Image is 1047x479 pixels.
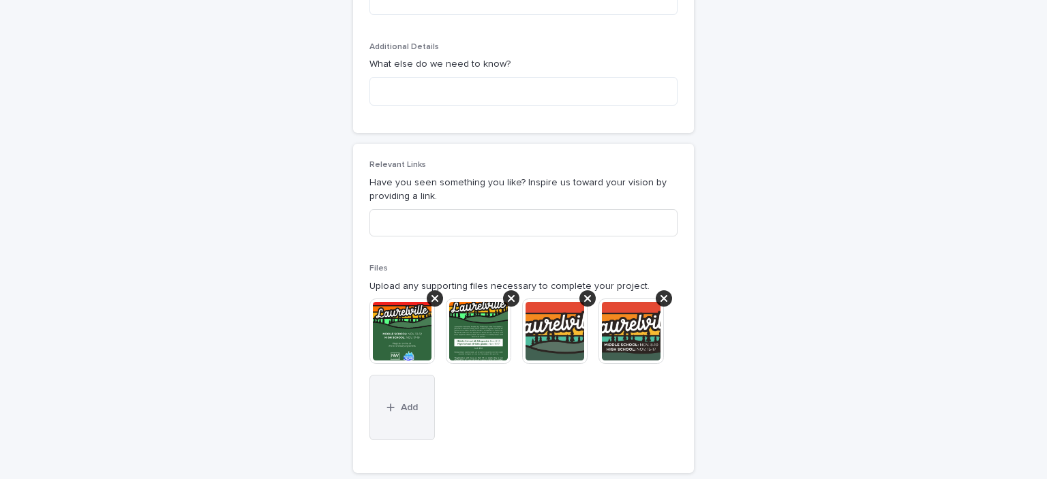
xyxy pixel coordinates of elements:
p: Upload any supporting files necessary to complete your project. [369,279,678,294]
p: Have you seen something you like? Inspire us toward your vision by providing a link. [369,176,678,204]
span: Add [401,403,418,412]
button: Add [369,375,435,440]
p: What else do we need to know? [369,57,678,72]
span: Files [369,264,388,273]
span: Additional Details [369,43,439,51]
span: Relevant Links [369,161,426,169]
